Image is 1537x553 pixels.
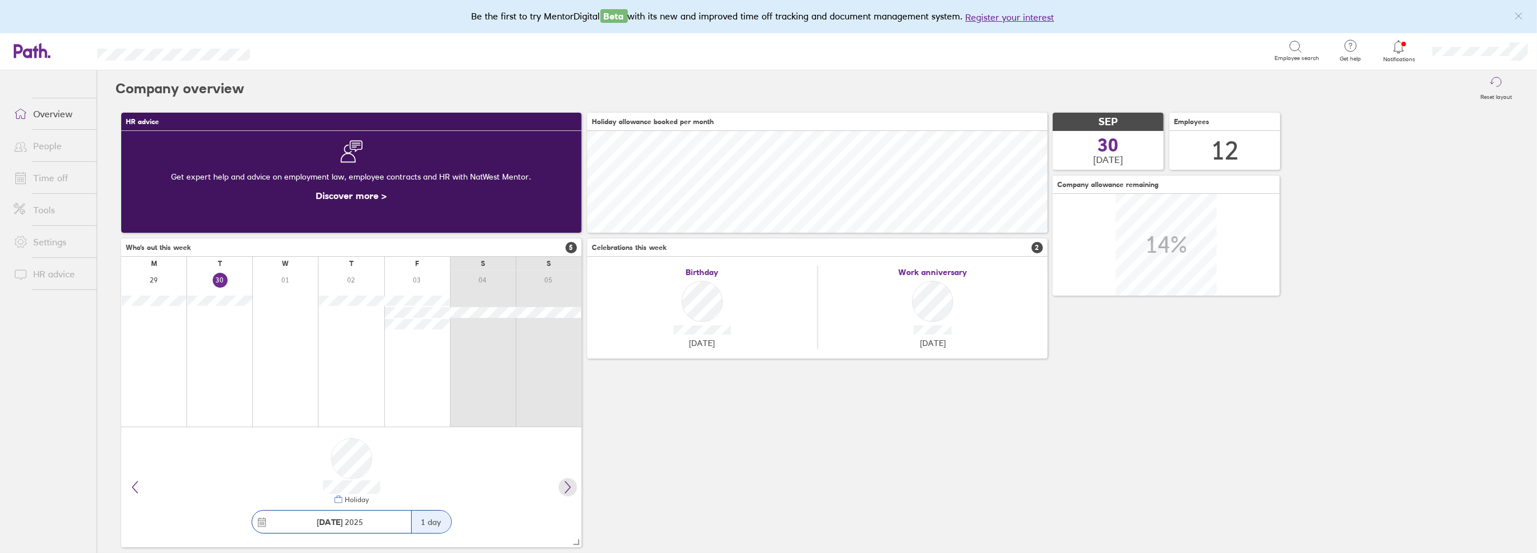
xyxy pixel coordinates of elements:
div: 12 [1211,136,1239,165]
a: Notifications [1380,39,1417,63]
span: 5 [566,242,577,253]
div: S [547,260,551,268]
span: Celebrations this week [592,244,667,252]
span: HR advice [126,118,159,126]
a: Overview [5,102,97,125]
span: 30 [1098,136,1118,154]
span: 2025 [317,518,363,527]
h2: Company overview [116,70,244,107]
span: Notifications [1380,56,1417,63]
span: Birthday [686,268,718,277]
a: Time off [5,166,97,189]
label: Reset layout [1474,90,1519,101]
strong: [DATE] [317,517,343,527]
div: Search [281,45,310,55]
span: [DATE] [1093,154,1123,165]
div: T [349,260,353,268]
span: [DATE] [920,339,946,348]
span: Get help [1332,55,1369,62]
a: Discover more > [316,190,387,201]
span: [DATE] [689,339,715,348]
div: M [151,260,157,268]
a: HR advice [5,262,97,285]
a: Tools [5,198,97,221]
span: Employees [1174,118,1209,126]
div: W [282,260,289,268]
a: Settings [5,230,97,253]
span: 2 [1032,242,1043,253]
span: Employee search [1275,55,1319,62]
div: T [218,260,222,268]
div: Holiday [343,496,369,504]
div: Get expert help and advice on employment law, employee contracts and HR with NatWest Mentor. [130,163,572,190]
span: SEP [1098,116,1118,128]
a: People [5,134,97,157]
div: F [415,260,419,268]
button: Register your interest [966,10,1054,24]
button: Reset layout [1474,70,1519,107]
span: Work anniversary [898,268,967,277]
span: Beta [600,9,628,23]
span: Company allowance remaining [1057,181,1158,189]
div: S [481,260,485,268]
span: Holiday allowance booked per month [592,118,714,126]
div: Be the first to try MentorDigital with its new and improved time off tracking and document manage... [472,9,1066,24]
div: 1 day [411,511,451,533]
span: Who's out this week [126,244,191,252]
